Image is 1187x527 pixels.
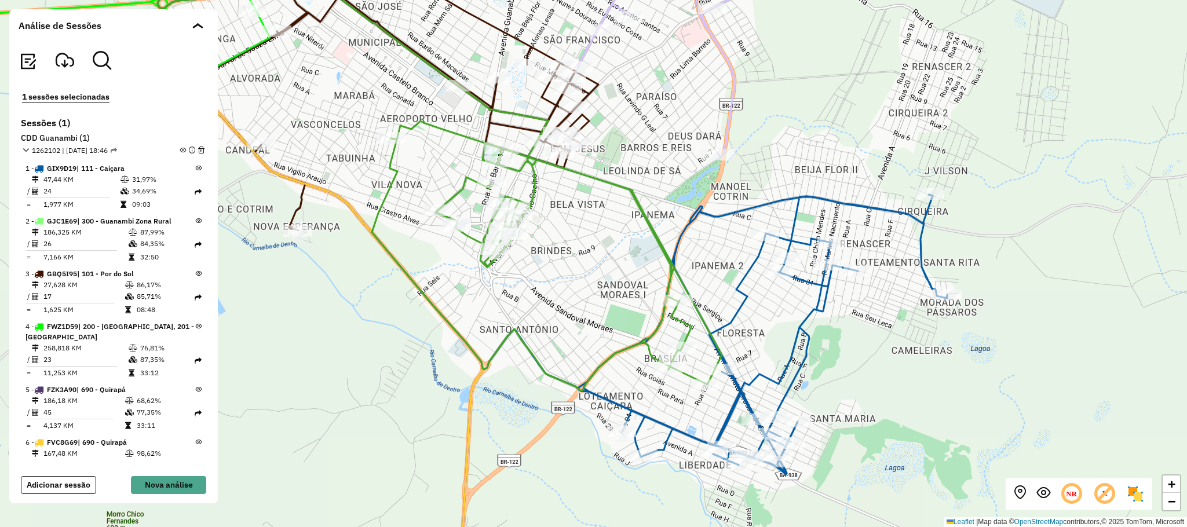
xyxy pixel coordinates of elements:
i: % de utilização do peso [125,450,134,457]
td: 33:11 [136,420,195,431]
i: Distância Total [32,281,39,288]
span: Exibir rótulo [1093,482,1117,506]
i: Tempo total em rota [129,254,134,261]
i: % de utilização do peso [129,345,137,352]
span: GBQ5I95 [47,269,77,278]
i: % de utilização do peso [129,229,137,236]
td: 45 [43,407,125,418]
td: / [25,238,31,250]
i: Rota exportada [195,294,202,301]
i: Tempo total em rota [125,422,131,429]
td: 186,18 KM [43,395,125,407]
td: = [25,304,31,316]
td: 7,166 KM [43,251,128,263]
i: Rota exportada [195,357,202,364]
span: GJC1E69 [47,217,77,225]
td: 26 [43,238,128,250]
a: Zoom out [1163,493,1180,510]
td: 86,17% [136,279,195,291]
span: 111 - Caiçara [76,164,125,173]
td: 167,48 KM [43,448,125,459]
td: 1,625 KM [43,304,125,316]
td: 186,325 KM [43,226,128,238]
i: % de utilização da cubagem [129,356,137,363]
i: Tempo total em rota [129,369,134,376]
td: 24 [43,185,120,197]
i: Distância Total [32,176,39,183]
td: 17 [43,291,125,302]
img: Exibir/Ocultar setores [1126,485,1145,503]
div: Map data © contributors,© 2025 TomTom, Microsoft [944,517,1187,527]
span: 200 - Palmas de Monte Alto, 201 - Mutãs [25,322,194,341]
i: % de utilização da cubagem [120,188,129,195]
span: 101 - Por do Sol [77,269,134,278]
td: 4,137 KM [43,420,125,431]
td: 258,818 KM [43,342,128,354]
i: Total de Atividades [32,188,39,195]
td: 1,977 KM [43,199,120,210]
i: Distância Total [32,450,39,457]
i: Total de Atividades [32,409,39,416]
span: FVC8G69 [47,438,78,447]
span: 1262102 | [DATE] 18:46 [32,145,117,156]
h6: CDD Guanambi (1) [21,133,206,144]
span: GIX9D19 [47,164,76,173]
td: 87,35% [140,354,195,365]
td: 32:50 [140,251,195,263]
i: Tempo total em rota [120,201,126,208]
td: 33:12 [140,367,195,379]
td: / [25,354,31,365]
td: = [25,199,31,210]
span: 5 - [25,385,126,395]
i: Distância Total [32,229,39,236]
td: 76,81% [140,342,195,354]
span: 4 - [25,321,195,342]
i: Tempo total em rota [125,306,131,313]
i: Total de Atividades [32,240,39,247]
i: % de utilização da cubagem [125,293,134,300]
i: Rota exportada [195,241,202,248]
i: Distância Total [32,397,39,404]
td: 31,97% [132,174,195,185]
i: Rota exportada [195,410,202,417]
i: % de utilização da cubagem [125,409,134,416]
td: / [25,407,31,418]
span: 690 - Quirapá [78,438,127,447]
span: Análise de Sessões [19,19,101,32]
span: | [976,518,978,526]
span: Ocultar NR [1060,482,1084,506]
button: Centralizar mapa no depósito ou ponto de apoio [1013,486,1027,503]
span: − [1168,494,1175,508]
td: 68,62% [136,395,195,407]
td: 11,253 KM [43,367,128,379]
i: % de utilização do peso [120,176,129,183]
i: Total de Atividades [32,356,39,363]
button: Adicionar sessão [21,476,96,494]
button: Visualizar Romaneio Exportadas [56,51,74,72]
span: 690 - Quirapá [76,385,126,394]
td: = [25,251,31,263]
i: Distância Total [32,345,39,352]
span: 6 - [25,437,127,448]
td: 77,35% [136,407,195,418]
a: OpenStreetMap [1014,518,1064,526]
button: Nova análise [131,476,206,494]
h6: Sessões (1) [21,118,206,129]
td: = [25,367,31,379]
a: Zoom in [1163,475,1180,493]
span: 1 - [25,163,125,174]
td: 34,69% [132,185,195,197]
a: Leaflet [947,518,974,526]
i: % de utilização do peso [125,281,134,288]
span: + [1168,477,1175,491]
td: 23 [43,354,128,365]
button: Exibir sessão original [1036,486,1050,503]
i: % de utilização da cubagem [129,240,137,247]
span: 2 - [25,216,171,226]
td: 85,71% [136,291,195,302]
td: 27,628 KM [43,279,125,291]
td: / [25,185,31,197]
span: 300 - Guanambi Zona Rural [77,217,171,225]
button: Visualizar relatório de Roteirização Exportadas [19,51,37,72]
i: Total de Atividades [32,293,39,300]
